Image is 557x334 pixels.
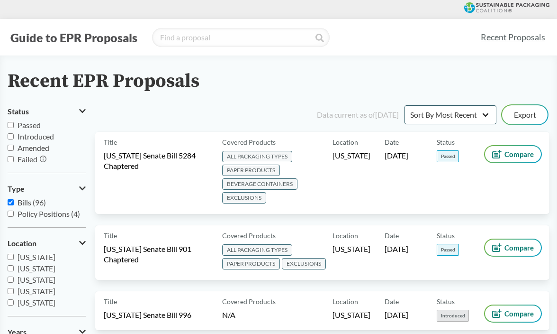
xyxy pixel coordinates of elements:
span: [US_STATE] [18,264,55,273]
span: ALL PACKAGING TYPES [222,151,292,162]
button: Compare [485,306,541,322]
input: Amended [8,145,14,151]
span: Location [332,137,358,147]
button: Location [8,235,86,251]
span: [US_STATE] [332,150,370,161]
button: Export [502,105,548,124]
div: Data current as of [DATE] [317,109,399,121]
button: Compare [485,146,541,162]
span: Compare [504,310,534,317]
span: [US_STATE] [332,244,370,254]
span: BEVERAGE CONTAINERS [222,178,297,190]
span: Location [332,231,358,241]
h2: Recent EPR Proposals [8,71,199,92]
span: Policy Positions (4) [18,209,80,218]
a: Recent Proposals [476,27,549,48]
span: Compare [504,244,534,251]
span: Title [104,137,117,147]
span: Date [385,137,399,147]
span: PAPER PRODUCTS [222,258,280,269]
span: Compare [504,150,534,158]
span: [US_STATE] Senate Bill 996 [104,310,191,320]
input: Introduced [8,133,14,139]
span: [DATE] [385,150,408,161]
span: Title [104,297,117,306]
span: Failed [18,155,37,164]
button: Compare [485,240,541,256]
span: Status [437,137,455,147]
span: [US_STATE] [18,252,55,261]
button: Status [8,103,86,120]
span: [US_STATE] [332,310,370,320]
span: Passed [18,121,41,130]
input: Failed [8,156,14,162]
input: [US_STATE] [8,265,14,271]
span: Covered Products [222,231,276,241]
span: Bills (96) [18,198,46,207]
span: Status [437,297,455,306]
span: N/A [222,310,235,319]
span: EXCLUSIONS [282,258,326,269]
span: Title [104,231,117,241]
span: Date [385,231,399,241]
span: EXCLUSIONS [222,192,266,204]
span: PAPER PRODUCTS [222,165,280,176]
input: Policy Positions (4) [8,211,14,217]
span: Amended [18,143,49,152]
button: Type [8,181,86,197]
input: [US_STATE] [8,288,14,294]
span: Status [437,231,455,241]
span: [US_STATE] [18,275,55,284]
span: Location [8,239,36,248]
span: Covered Products [222,297,276,306]
span: Introduced [18,132,54,141]
span: Status [8,107,29,116]
input: Find a proposal [152,28,330,47]
input: Bills (96) [8,199,14,205]
span: [US_STATE] Senate Bill 5284 Chaptered [104,150,211,171]
span: Introduced [437,310,469,322]
span: Covered Products [222,137,276,147]
span: ALL PACKAGING TYPES [222,244,292,256]
span: Location [332,297,358,306]
input: [US_STATE] [8,277,14,283]
span: [US_STATE] [18,287,55,296]
span: [DATE] [385,244,408,254]
button: Guide to EPR Proposals [8,30,140,45]
span: [DATE] [385,310,408,320]
span: Type [8,185,25,193]
span: Passed [437,244,459,256]
span: [US_STATE] Senate Bill 901 Chaptered [104,244,211,265]
input: Passed [8,122,14,128]
span: Passed [437,150,459,162]
span: [US_STATE] [18,298,55,307]
input: [US_STATE] [8,254,14,260]
input: [US_STATE] [8,299,14,306]
span: Date [385,297,399,306]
